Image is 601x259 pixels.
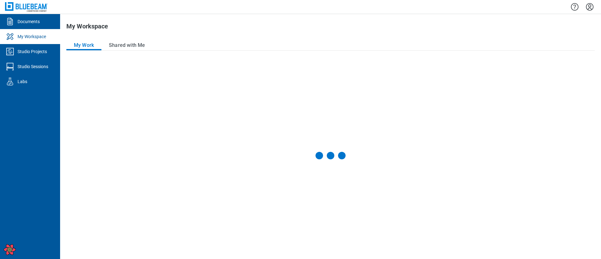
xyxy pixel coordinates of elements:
[101,40,152,50] button: Shared with Me
[585,2,595,12] button: Settings
[5,77,15,87] svg: Labs
[18,63,48,70] div: Studio Sessions
[18,33,46,40] div: My Workspace
[66,40,101,50] button: My Work
[3,243,16,256] button: Open React Query Devtools
[66,23,108,33] h1: My Workspace
[18,78,27,85] div: Labs
[5,32,15,42] svg: My Workspace
[5,17,15,27] svg: Documents
[316,152,346,159] div: Loading My Workspace
[5,47,15,57] svg: Studio Projects
[5,2,48,11] img: Bluebeam, Inc.
[18,48,47,55] div: Studio Projects
[5,62,15,72] svg: Studio Sessions
[18,18,40,25] div: Documents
